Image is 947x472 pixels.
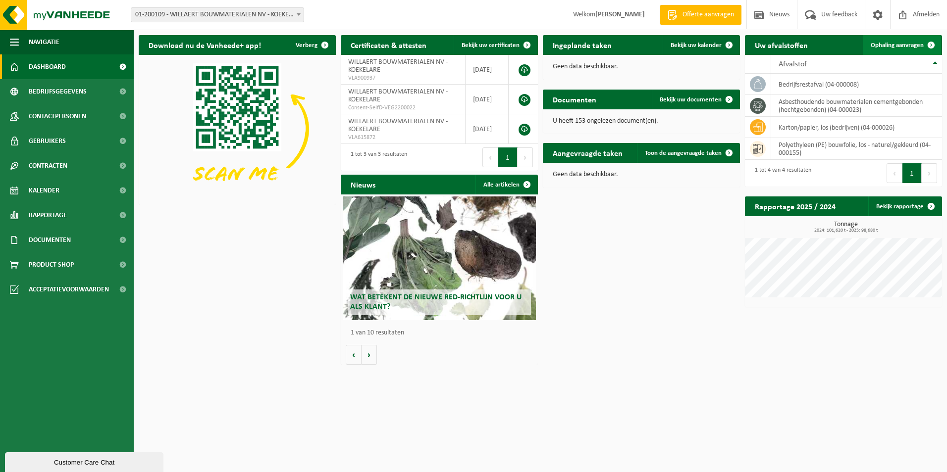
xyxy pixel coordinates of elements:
a: Offerte aanvragen [660,5,741,25]
span: Toon de aangevraagde taken [645,150,722,156]
a: Bekijk uw certificaten [454,35,537,55]
span: Offerte aanvragen [680,10,737,20]
p: Geen data beschikbaar. [553,171,730,178]
button: Previous [482,147,498,167]
span: Bedrijfsgegevens [29,79,87,104]
a: Bekijk rapportage [868,196,941,216]
td: asbesthoudende bouwmaterialen cementgebonden (hechtgebonden) (04-000023) [771,95,942,117]
h3: Tonnage [750,221,942,233]
div: 1 tot 3 van 3 resultaten [346,146,407,168]
span: Acceptatievoorwaarden [29,277,109,302]
span: Contracten [29,153,67,178]
h2: Uw afvalstoffen [745,35,818,54]
span: Gebruikers [29,129,66,153]
span: WILLAERT BOUWMATERIALEN NV - KOEKELARE [348,88,448,103]
span: Dashboard [29,54,66,79]
td: bedrijfsrestafval (04-000008) [771,74,942,95]
p: 1 van 10 resultaten [351,330,533,336]
span: Bekijk uw documenten [660,96,722,103]
iframe: chat widget [5,450,165,472]
p: Geen data beschikbaar. [553,63,730,70]
a: Bekijk uw documenten [652,90,739,109]
a: Ophaling aanvragen [863,35,941,55]
span: Bekijk uw certificaten [462,42,520,48]
td: karton/papier, los (bedrijven) (04-000026) [771,117,942,138]
span: Kalender [29,178,59,203]
span: Contactpersonen [29,104,86,129]
button: Next [518,147,533,167]
td: [DATE] [466,85,509,114]
a: Bekijk uw kalender [663,35,739,55]
h2: Ingeplande taken [543,35,622,54]
span: WILLAERT BOUWMATERIALEN NV - KOEKELARE [348,58,448,74]
button: Next [922,163,937,183]
span: 2024: 101,620 t - 2025: 98,680 t [750,228,942,233]
button: 1 [498,147,518,167]
span: Afvalstof [779,60,807,68]
span: VLA615872 [348,134,458,142]
span: Rapportage [29,203,67,228]
button: 1 [902,163,922,183]
h2: Rapportage 2025 / 2024 [745,196,845,216]
button: Vorige [346,345,362,365]
h2: Documenten [543,90,606,109]
span: Documenten [29,228,71,252]
h2: Certificaten & attesten [341,35,436,54]
img: Download de VHEPlus App [139,55,336,203]
span: Verberg [296,42,317,48]
td: [DATE] [466,55,509,85]
span: Bekijk uw kalender [671,42,722,48]
span: WILLAERT BOUWMATERIALEN NV - KOEKELARE [348,118,448,133]
h2: Download nu de Vanheede+ app! [139,35,271,54]
span: 01-200109 - WILLAERT BOUWMATERIALEN NV - KOEKELARE [131,7,304,22]
td: polyethyleen (PE) bouwfolie, los - naturel/gekleurd (04-000155) [771,138,942,160]
h2: Nieuws [341,175,385,194]
strong: [PERSON_NAME] [595,11,645,18]
div: 1 tot 4 van 4 resultaten [750,162,811,184]
span: VLA900937 [348,74,458,82]
a: Alle artikelen [475,175,537,194]
h2: Aangevraagde taken [543,143,632,162]
a: Toon de aangevraagde taken [637,143,739,163]
td: [DATE] [466,114,509,144]
span: Consent-SelfD-VEG2200022 [348,104,458,112]
span: 01-200109 - WILLAERT BOUWMATERIALEN NV - KOEKELARE [131,8,304,22]
a: Wat betekent de nieuwe RED-richtlijn voor u als klant? [343,196,536,320]
span: Wat betekent de nieuwe RED-richtlijn voor u als klant? [350,293,522,311]
button: Volgende [362,345,377,365]
span: Navigatie [29,30,59,54]
span: Ophaling aanvragen [871,42,924,48]
button: Previous [887,163,902,183]
p: U heeft 153 ongelezen document(en). [553,118,730,125]
button: Verberg [288,35,335,55]
span: Product Shop [29,252,74,277]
